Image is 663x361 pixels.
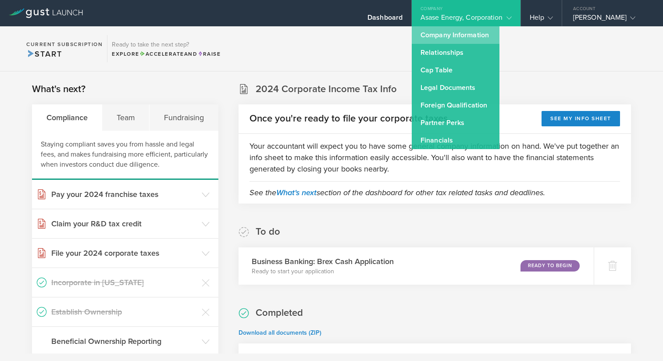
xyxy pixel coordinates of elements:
h2: Current Subscription [26,42,103,47]
h2: Completed [256,307,303,319]
div: Business Banking: Brex Cash ApplicationReady to start your applicationReady to Begin [239,247,594,285]
a: Download all documents (ZIP) [239,329,321,336]
span: and [139,51,198,57]
div: Team [102,104,150,131]
em: See the section of the dashboard for other tax related tasks and deadlines. [250,188,545,197]
span: Accelerate [139,51,184,57]
div: Fundraising [150,104,218,131]
button: See my info sheet [542,111,620,126]
h3: Incorporate in [US_STATE] [51,277,197,288]
p: Your accountant will expect you to have some general company information on hand. We've put toget... [250,140,620,175]
h3: Claim your R&D tax credit [51,218,197,229]
div: Asase Energy, Corporation [421,13,512,26]
h3: Establish Ownership [51,306,197,318]
h3: Business Banking: Brex Cash Application [252,256,394,267]
span: Raise [197,51,221,57]
h3: Beneficial Ownership Reporting [51,336,197,347]
div: Ready to take the next step?ExploreAccelerateandRaise [107,35,225,62]
h2: What's next? [32,83,86,96]
div: Ready to Begin [520,260,580,272]
div: Dashboard [367,13,403,26]
h3: Ready to take the next step? [112,42,221,48]
h3: Pay your 2024 franchise taxes [51,189,197,200]
iframe: Chat Widget [619,319,663,361]
h2: Once you're ready to file your corporate taxes... [250,112,454,125]
div: [PERSON_NAME] [573,13,648,26]
h2: 2024 Corporate Income Tax Info [256,83,397,96]
div: Staying compliant saves you from hassle and legal fees, and makes fundraising more efficient, par... [32,131,218,180]
span: Start [26,49,62,59]
h2: To do [256,225,280,238]
div: Help [530,13,553,26]
div: Compliance [32,104,102,131]
h3: File your 2024 corporate taxes [51,247,197,259]
div: Explore [112,50,221,58]
p: Ready to start your application [252,267,394,276]
a: What's next [276,188,317,197]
